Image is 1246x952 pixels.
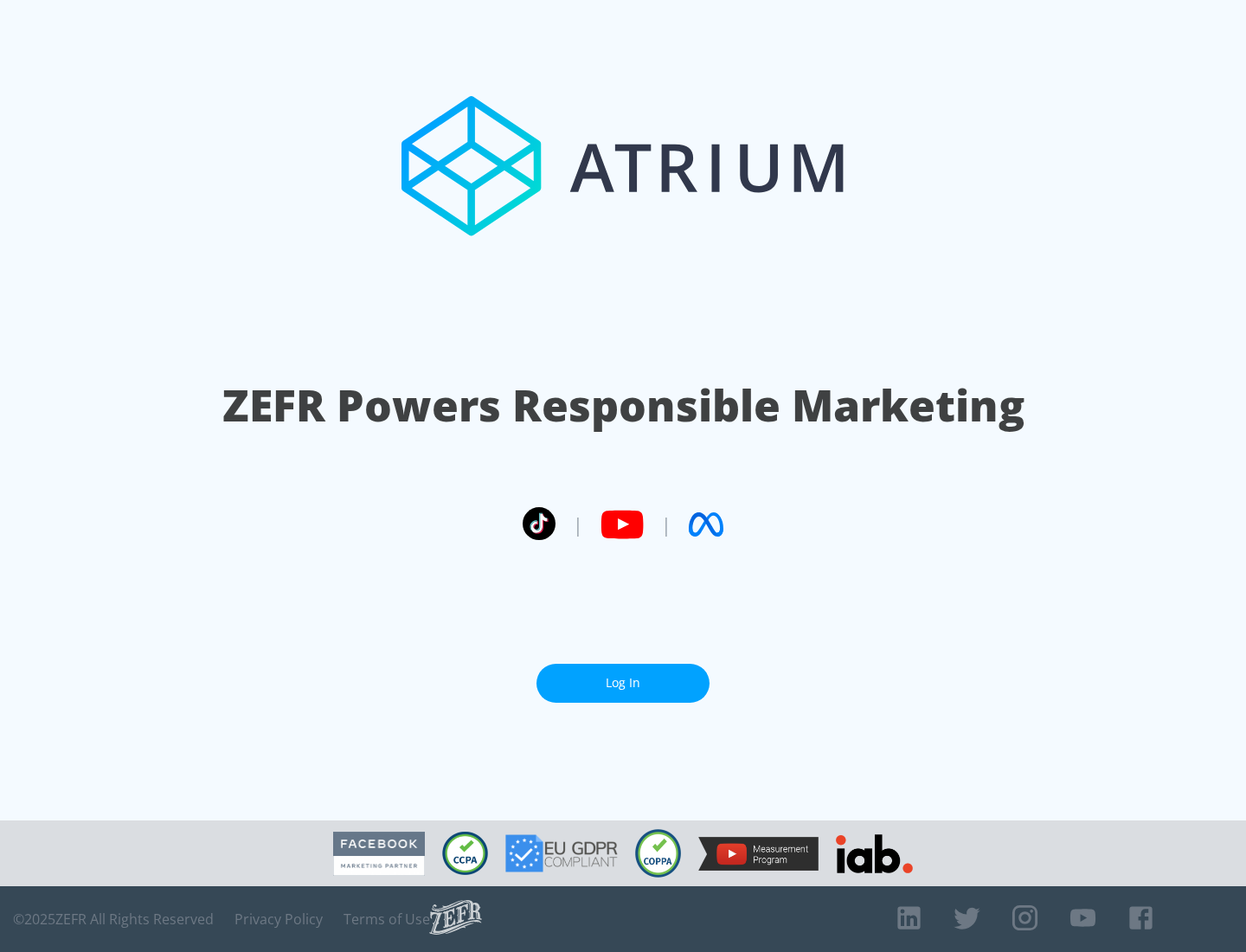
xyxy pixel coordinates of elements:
span: | [661,511,671,537]
a: Log In [536,664,710,703]
img: IAB [836,834,913,873]
a: Privacy Policy [234,910,323,928]
img: Facebook Marketing Partner [333,832,425,876]
a: Terms of Use [344,910,430,928]
h1: ZEFR Powers Responsible Marketing [222,376,1024,435]
img: CCPA Compliant [442,832,488,875]
img: GDPR Compliant [505,834,618,872]
img: COPPA Compliant [635,829,681,878]
span: © 2025 ZEFR All Rights Reserved [13,910,214,928]
span: | [573,511,583,537]
img: YouTube Measurement Program [698,837,819,871]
